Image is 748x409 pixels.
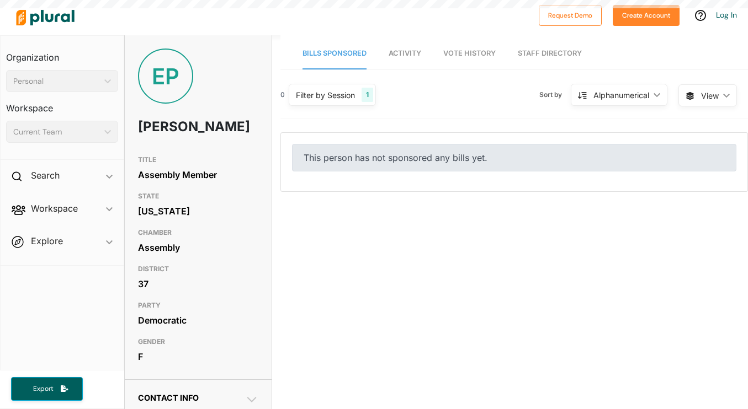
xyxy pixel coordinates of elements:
[13,126,100,138] div: Current Team
[25,384,61,394] span: Export
[138,110,210,143] h1: [PERSON_NAME]
[296,89,355,101] div: Filter by Session
[31,169,60,181] h2: Search
[613,9,680,20] a: Create Account
[716,10,737,20] a: Log In
[389,38,421,69] a: Activity
[6,92,118,116] h3: Workspace
[138,239,258,256] div: Assembly
[539,9,602,20] a: Request Demo
[539,90,571,100] span: Sort by
[539,5,602,26] button: Request Demo
[138,348,258,365] div: F
[613,5,680,26] button: Create Account
[303,49,367,57] span: Bills Sponsored
[701,90,719,101] span: View
[138,190,258,203] h3: STATE
[303,38,367,69] a: Bills Sponsored
[138,276,258,292] div: 37
[443,38,496,69] a: Vote History
[138,335,258,348] h3: GENDER
[138,203,258,219] div: [US_STATE]
[6,41,118,66] h3: Organization
[11,377,83,401] button: Export
[138,49,193,104] div: EP
[138,393,199,402] span: Contact Info
[13,76,100,87] div: Personal
[593,89,649,101] div: Alphanumerical
[280,90,285,100] div: 0
[138,262,258,276] h3: DISTRICT
[138,312,258,329] div: Democratic
[138,226,258,239] h3: CHAMBER
[292,144,736,171] div: This person has not sponsored any bills yet.
[389,49,421,57] span: Activity
[362,88,373,102] div: 1
[138,153,258,166] h3: TITLE
[138,166,258,183] div: Assembly Member
[138,299,258,312] h3: PARTY
[518,38,582,69] a: Staff Directory
[443,49,496,57] span: Vote History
